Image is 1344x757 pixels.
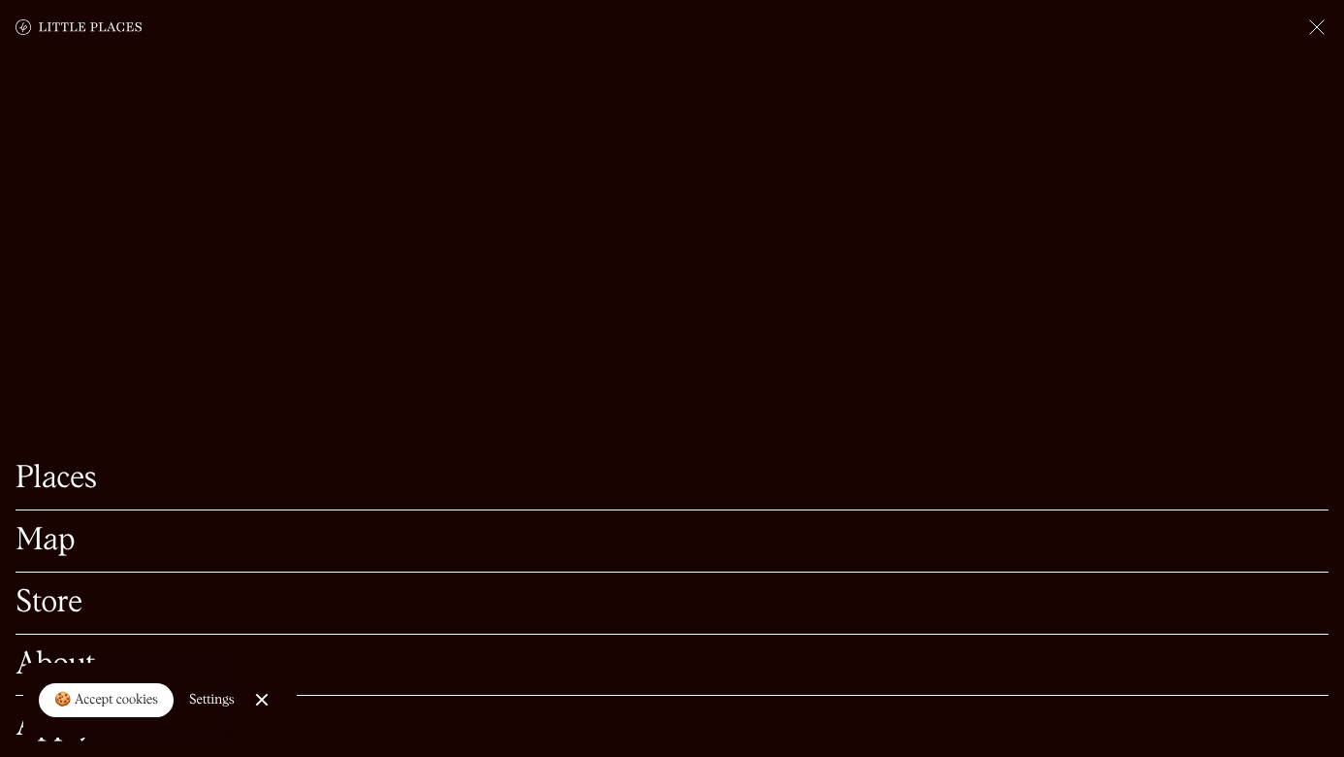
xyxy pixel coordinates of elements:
a: Close Cookie Popup [242,680,281,719]
div: Close Cookie Popup [261,700,262,701]
a: Store [16,588,1328,618]
div: 🍪 Accept cookies [54,691,158,710]
a: 🍪 Accept cookies [39,683,174,718]
div: Settings [189,693,235,707]
a: Settings [189,678,235,722]
a: Places [16,464,1328,494]
a: Map [16,526,1328,556]
a: Apply [16,711,1328,741]
a: About [16,650,1328,680]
